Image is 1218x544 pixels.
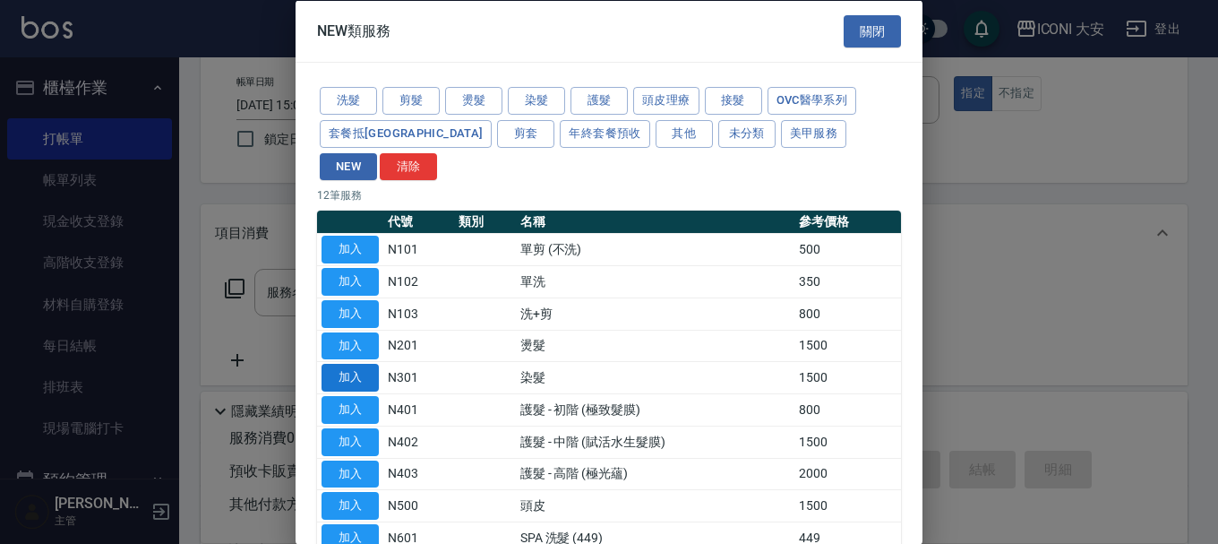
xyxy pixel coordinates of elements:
td: N101 [383,233,454,265]
td: N402 [383,426,454,458]
button: 加入 [322,268,379,296]
button: 加入 [322,364,379,392]
button: 洗髮 [320,87,377,115]
button: 接髮 [705,87,762,115]
button: 關閉 [844,14,901,47]
button: 加入 [322,492,379,520]
td: N301 [383,361,454,393]
td: N401 [383,393,454,426]
td: 護髮 - 中階 (賦活水生髮膜) [516,426,794,458]
td: 1500 [794,489,901,522]
button: 剪髮 [382,87,440,115]
td: 單剪 (不洗) [516,233,794,265]
th: 名稱 [516,211,794,234]
td: 護髮 - 高階 (極光蘊) [516,458,794,490]
button: 套餐抵[GEOGRAPHIC_DATA] [320,119,492,147]
button: 燙髮 [445,87,502,115]
td: N103 [383,298,454,330]
td: 燙髮 [516,330,794,362]
button: 未分類 [718,119,776,147]
td: 護髮 - 初階 (極致髮膜) [516,393,794,426]
td: 洗+剪 [516,298,794,330]
button: 頭皮理療 [633,87,699,115]
th: 類別 [454,211,516,234]
td: 2000 [794,458,901,490]
button: 加入 [322,236,379,263]
td: 800 [794,393,901,426]
button: 加入 [322,460,379,488]
button: 剪套 [497,119,554,147]
td: 1500 [794,330,901,362]
td: 1500 [794,426,901,458]
td: 350 [794,265,901,298]
button: 護髮 [570,87,628,115]
button: 加入 [322,427,379,455]
td: 500 [794,233,901,265]
button: ovc醫學系列 [768,87,857,115]
button: 加入 [322,396,379,424]
button: 染髮 [508,87,565,115]
button: 年終套餐預收 [560,119,649,147]
button: 美甲服務 [781,119,847,147]
td: N102 [383,265,454,298]
td: N403 [383,458,454,490]
td: N201 [383,330,454,362]
th: 代號 [383,211,454,234]
button: 加入 [322,299,379,327]
button: 其他 [656,119,713,147]
p: 12 筆服務 [317,187,901,203]
td: 單洗 [516,265,794,298]
button: 清除 [380,152,437,180]
td: 1500 [794,361,901,393]
td: 800 [794,298,901,330]
th: 參考價格 [794,211,901,234]
button: 加入 [322,332,379,359]
span: NEW類服務 [317,22,390,39]
td: N500 [383,489,454,522]
td: 染髮 [516,361,794,393]
td: 頭皮 [516,489,794,522]
button: NEW [320,152,377,180]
